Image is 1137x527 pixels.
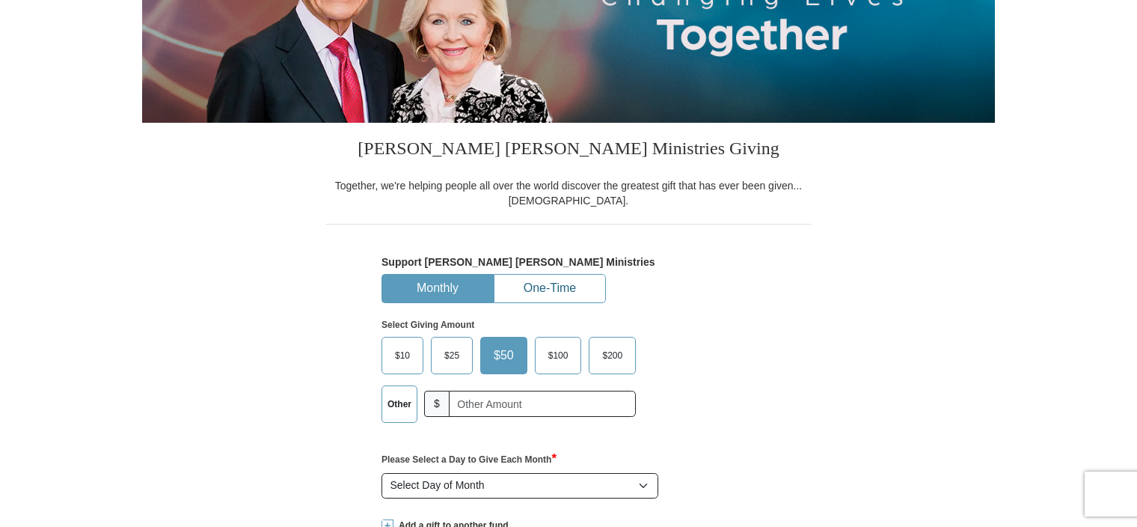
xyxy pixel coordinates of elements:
[437,344,467,367] span: $25
[541,344,576,367] span: $100
[381,320,474,330] strong: Select Giving Amount
[595,344,630,367] span: $200
[424,391,450,417] span: $
[449,391,636,417] input: Other Amount
[494,275,605,302] button: One-Time
[325,123,812,178] h3: [PERSON_NAME] [PERSON_NAME] Ministries Giving
[382,386,417,422] label: Other
[486,344,521,367] span: $50
[381,256,756,269] h5: Support [PERSON_NAME] [PERSON_NAME] Ministries
[387,344,417,367] span: $10
[325,178,812,208] div: Together, we're helping people all over the world discover the greatest gift that has ever been g...
[381,454,557,465] strong: Please Select a Day to Give Each Month
[382,275,493,302] button: Monthly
